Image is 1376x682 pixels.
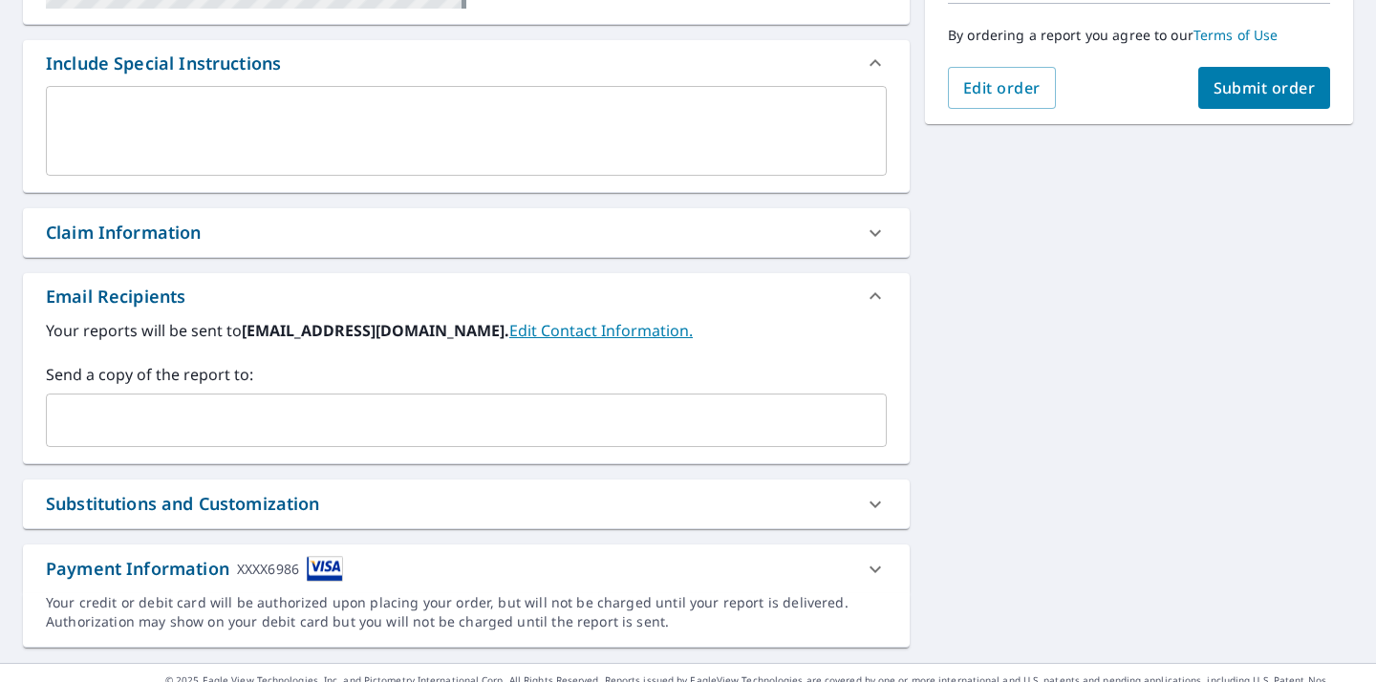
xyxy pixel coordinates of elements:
img: cardImage [307,556,343,582]
div: XXXX6986 [237,556,299,582]
b: [EMAIL_ADDRESS][DOMAIN_NAME]. [242,320,509,341]
a: EditContactInfo [509,320,693,341]
button: Edit order [948,67,1056,109]
button: Submit order [1198,67,1331,109]
p: By ordering a report you agree to our [948,27,1330,44]
div: Include Special Instructions [23,40,910,86]
div: Your credit or debit card will be authorized upon placing your order, but will not be charged unt... [46,593,887,631]
div: Email Recipients [23,273,910,319]
div: Include Special Instructions [46,51,281,76]
div: Email Recipients [46,284,185,309]
div: Payment Information [46,556,343,582]
div: Claim Information [46,220,202,245]
span: Edit order [963,77,1041,98]
div: Substitutions and Customization [23,480,910,528]
div: Substitutions and Customization [46,491,320,517]
span: Submit order [1214,77,1316,98]
label: Your reports will be sent to [46,319,887,342]
div: Claim Information [23,208,910,257]
a: Terms of Use [1193,26,1279,44]
label: Send a copy of the report to: [46,363,887,386]
div: Payment InformationXXXX6986cardImage [23,544,910,593]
